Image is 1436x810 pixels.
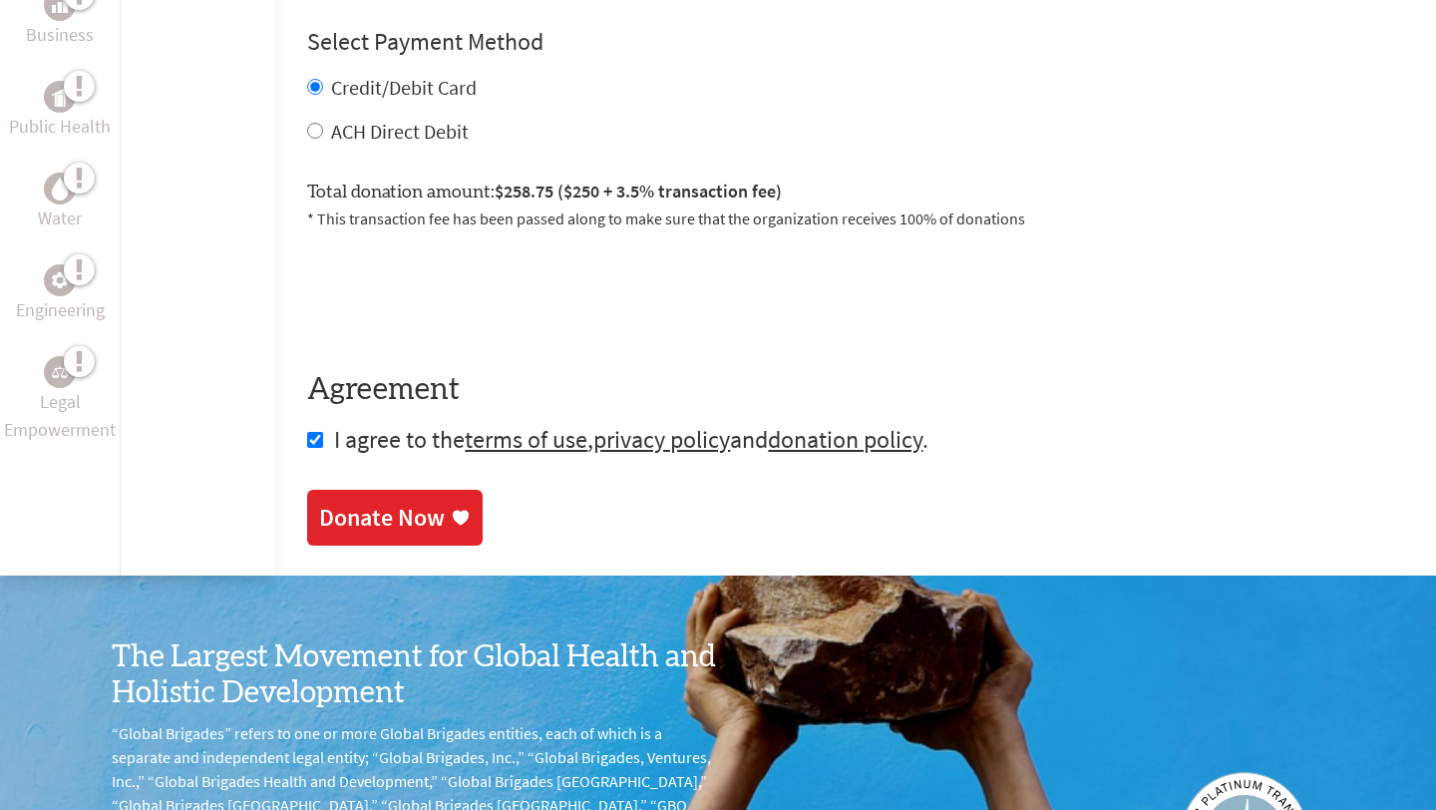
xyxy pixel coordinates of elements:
[38,173,82,232] a: WaterWater
[112,639,718,711] h3: The Largest Movement for Global Health and Holistic Development
[4,388,116,444] p: Legal Empowerment
[9,113,111,141] p: Public Health
[334,424,928,455] span: I agree to the , and .
[52,272,68,288] img: Engineering
[307,206,1404,230] p: * This transaction fee has been passed along to make sure that the organization receives 100% of ...
[465,424,587,455] a: terms of use
[44,356,76,388] div: Legal Empowerment
[768,424,922,455] a: donation policy
[307,490,483,546] a: Donate Now
[26,21,94,49] p: Business
[44,264,76,296] div: Engineering
[52,87,68,107] img: Public Health
[593,424,730,455] a: privacy policy
[44,173,76,204] div: Water
[52,366,68,378] img: Legal Empowerment
[16,264,105,324] a: EngineeringEngineering
[52,178,68,201] img: Water
[331,75,477,100] label: Credit/Debit Card
[307,372,1404,408] h4: Agreement
[9,81,111,141] a: Public HealthPublic Health
[307,254,610,332] iframe: reCAPTCHA
[16,296,105,324] p: Engineering
[307,26,1404,58] h4: Select Payment Method
[38,204,82,232] p: Water
[331,119,469,144] label: ACH Direct Debit
[319,502,445,534] div: Donate Now
[307,178,782,206] label: Total donation amount:
[4,356,116,444] a: Legal EmpowermentLegal Empowerment
[495,180,782,202] span: $258.75 ($250 + 3.5% transaction fee)
[44,81,76,113] div: Public Health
